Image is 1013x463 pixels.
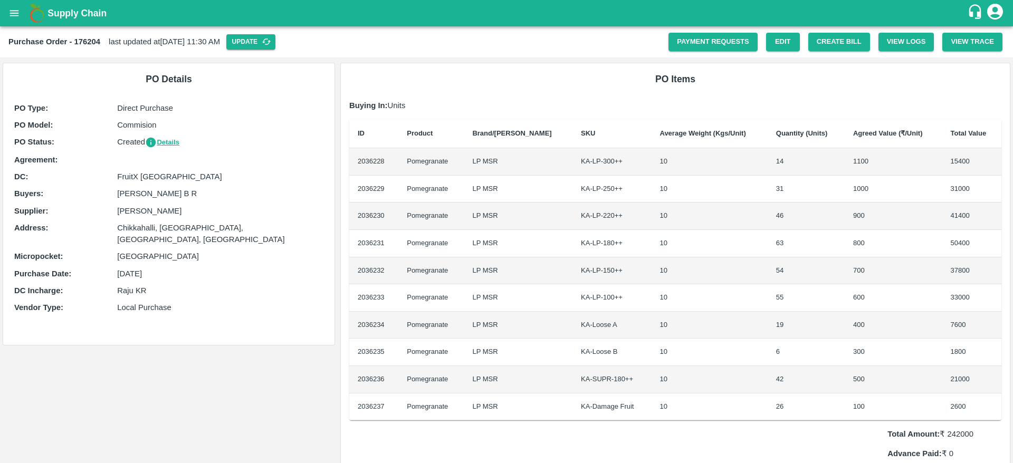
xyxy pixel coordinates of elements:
[942,202,1001,230] td: 41400
[398,284,464,312] td: Pomegranate
[2,1,26,25] button: open drawer
[117,102,323,114] p: Direct Purchase
[464,339,572,366] td: LP MSR
[651,339,767,366] td: 10
[572,393,651,421] td: KA-Damage Fruit
[117,136,323,148] p: Created
[845,202,942,230] td: 900
[349,393,398,421] td: 2036237
[766,33,800,51] a: Edit
[887,449,941,458] b: Advance Paid:
[845,339,942,366] td: 300
[572,312,651,339] td: KA-Loose A
[853,129,923,137] b: Agreed Value (₹/Unit)
[117,250,323,262] p: [GEOGRAPHIC_DATA]
[117,285,323,296] p: Raju KR
[651,230,767,257] td: 10
[845,176,942,203] td: 1000
[845,312,942,339] td: 400
[572,366,651,393] td: KA-SUPR-180++
[398,257,464,285] td: Pomegranate
[349,148,398,176] td: 2036228
[651,176,767,203] td: 10
[117,222,323,246] p: Chikkahalli, [GEOGRAPHIC_DATA], [GEOGRAPHIC_DATA], [GEOGRAPHIC_DATA]
[768,257,845,285] td: 54
[942,33,1002,51] button: View Trace
[349,257,398,285] td: 2036232
[776,129,828,137] b: Quantity (Units)
[768,339,845,366] td: 6
[14,172,28,181] b: DC :
[117,268,323,279] p: [DATE]
[942,339,1001,366] td: 1800
[651,393,767,421] td: 10
[942,284,1001,312] td: 33000
[349,100,1001,111] p: Units
[12,72,326,86] h6: PO Details
[887,428,1001,440] p: ₹ 242000
[14,189,43,198] b: Buyers :
[464,366,572,393] td: LP MSR
[14,138,54,146] b: PO Status :
[845,393,942,421] td: 100
[651,202,767,230] td: 10
[26,3,47,24] img: logo
[942,230,1001,257] td: 50400
[768,393,845,421] td: 26
[768,312,845,339] td: 19
[986,2,1005,24] div: account of current user
[768,230,845,257] td: 63
[572,148,651,176] td: KA-LP-300++
[967,4,986,23] div: customer-support
[572,257,651,285] td: KA-LP-150++
[398,366,464,393] td: Pomegranate
[572,339,651,366] td: KA-Loose B
[651,312,767,339] td: 10
[581,129,595,137] b: SKU
[8,37,100,46] b: Purchase Order - 176204
[942,312,1001,339] td: 7600
[942,176,1001,203] td: 31000
[950,129,986,137] b: Total Value
[117,188,323,199] p: [PERSON_NAME] B R
[47,6,967,21] a: Supply Chain
[845,257,942,285] td: 700
[407,129,433,137] b: Product
[464,202,572,230] td: LP MSR
[398,339,464,366] td: Pomegranate
[464,257,572,285] td: LP MSR
[660,129,746,137] b: Average Weight (Kgs/Unit)
[668,33,758,51] a: Payment Requests
[145,137,179,149] button: Details
[572,176,651,203] td: KA-LP-250++
[472,129,551,137] b: Brand/[PERSON_NAME]
[878,33,934,51] button: View Logs
[572,284,651,312] td: KA-LP-100++
[14,156,58,164] b: Agreement:
[398,312,464,339] td: Pomegranate
[8,34,668,50] div: last updated at [DATE] 11:30 AM
[14,224,48,232] b: Address :
[572,202,651,230] td: KA-LP-220++
[358,129,365,137] b: ID
[14,303,63,312] b: Vendor Type :
[942,148,1001,176] td: 15400
[14,269,71,278] b: Purchase Date :
[845,284,942,312] td: 600
[887,448,1001,459] p: ₹ 0
[768,366,845,393] td: 42
[651,366,767,393] td: 10
[845,366,942,393] td: 500
[349,312,398,339] td: 2036234
[349,176,398,203] td: 2036229
[464,284,572,312] td: LP MSR
[14,286,63,295] b: DC Incharge :
[464,176,572,203] td: LP MSR
[14,104,48,112] b: PO Type :
[651,148,767,176] td: 10
[572,230,651,257] td: KA-LP-180++
[651,257,767,285] td: 10
[768,148,845,176] td: 14
[942,393,1001,421] td: 2600
[464,312,572,339] td: LP MSR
